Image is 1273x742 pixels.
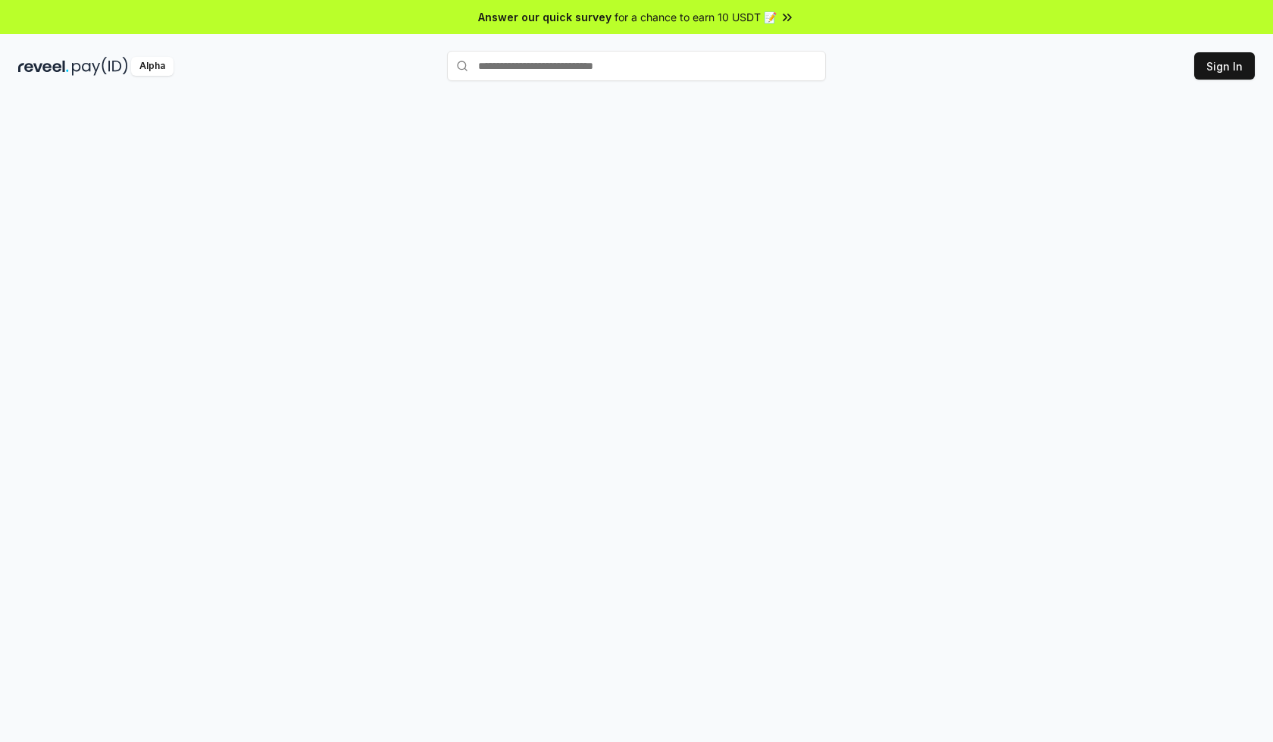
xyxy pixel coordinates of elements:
[1194,52,1255,80] button: Sign In
[131,57,174,76] div: Alpha
[18,57,69,76] img: reveel_dark
[478,9,611,25] span: Answer our quick survey
[615,9,777,25] span: for a chance to earn 10 USDT 📝
[72,57,128,76] img: pay_id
